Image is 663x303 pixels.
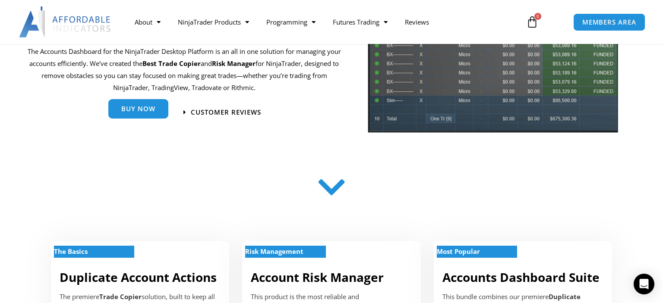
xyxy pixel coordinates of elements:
a: Buy Now [108,99,168,119]
a: NinjaTrader Products [169,12,258,32]
nav: Menu [126,12,518,32]
strong: Most Popular [437,247,480,256]
a: Customer Reviews [183,109,261,116]
div: Open Intercom Messenger [634,274,654,294]
a: Duplicate Account Actions [60,269,217,285]
strong: Risk Manager [212,59,256,68]
b: Best Trade Copier [142,59,201,68]
img: LogoAI | Affordable Indicators – NinjaTrader [19,6,112,37]
span: 0 [534,13,541,20]
p: The Accounts Dashboard for the NinjaTrader Desktop Platform is an all in one solution for managin... [27,46,341,94]
a: Reviews [396,12,438,32]
a: MEMBERS AREA [573,13,645,31]
a: Futures Trading [324,12,396,32]
strong: Risk Management [245,247,303,256]
a: 0 [513,9,551,34]
span: Customer Reviews [191,109,261,116]
span: Buy Now [121,106,155,112]
strong: The Basics [54,247,88,256]
span: MEMBERS AREA [582,19,636,25]
a: About [126,12,169,32]
strong: Trade Copier [99,292,142,301]
a: Account Risk Manager [251,269,384,285]
a: Programming [258,12,324,32]
a: Accounts Dashboard Suite [442,269,600,285]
